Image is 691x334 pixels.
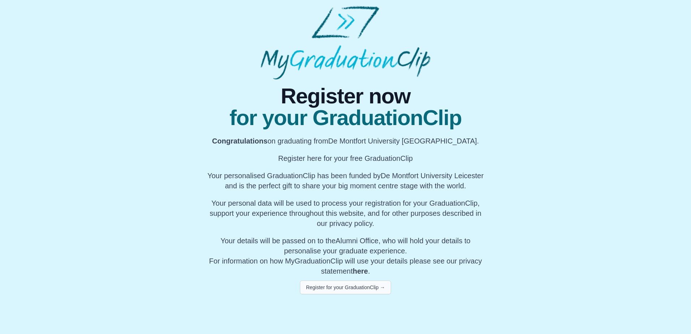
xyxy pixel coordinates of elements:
p: Your personal data will be used to process your registration for your GraduationClip, support you... [207,198,484,228]
span: for your GraduationClip [207,107,484,129]
p: Your personalised GraduationClip has been funded by De Montfort University Leicester and is the p... [207,171,484,191]
b: Congratulations [212,137,267,145]
span: Alumni Office [336,237,379,245]
p: on graduating from De Montfort University [GEOGRAPHIC_DATA]. [207,136,484,146]
button: Register for your GraduationClip → [300,281,391,294]
p: Register here for your free GraduationClip [207,153,484,163]
span: Register now [207,85,484,107]
a: here [353,267,368,275]
img: MyGraduationClip [261,6,430,80]
span: For information on how MyGraduationClip will use your details please see our privacy statement . [209,237,482,275]
span: Your details will be passed on to the , who will hold your details to personalise your graduate e... [220,237,471,255]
